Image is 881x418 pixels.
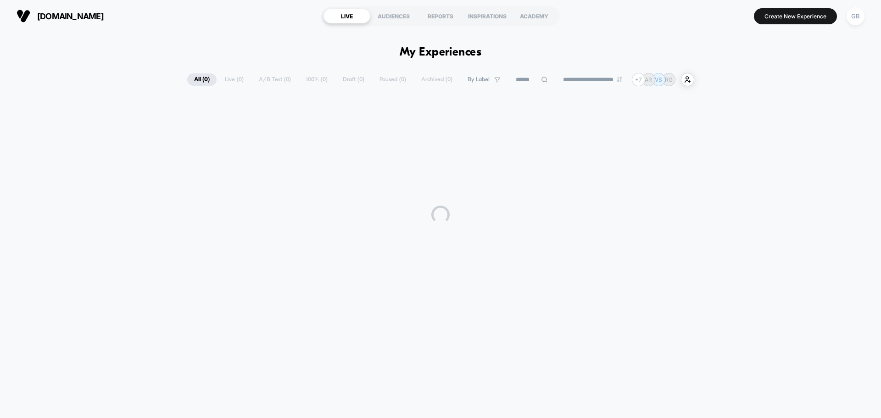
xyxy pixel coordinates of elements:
p: AR [645,76,652,83]
div: INSPIRATIONS [464,9,511,23]
button: GB [844,7,867,26]
span: All ( 0 ) [187,73,217,86]
p: RG [665,76,673,83]
div: LIVE [323,9,370,23]
h1: My Experiences [400,46,482,59]
span: By Label [468,76,490,83]
div: ACADEMY [511,9,558,23]
button: [DOMAIN_NAME] [14,9,106,23]
div: AUDIENCES [370,9,417,23]
div: + 7 [632,73,645,86]
button: Create New Experience [754,8,837,24]
img: Visually logo [17,9,30,23]
div: REPORTS [417,9,464,23]
div: GB [847,7,864,25]
span: [DOMAIN_NAME] [37,11,104,21]
p: VS [655,76,662,83]
img: end [617,77,622,82]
